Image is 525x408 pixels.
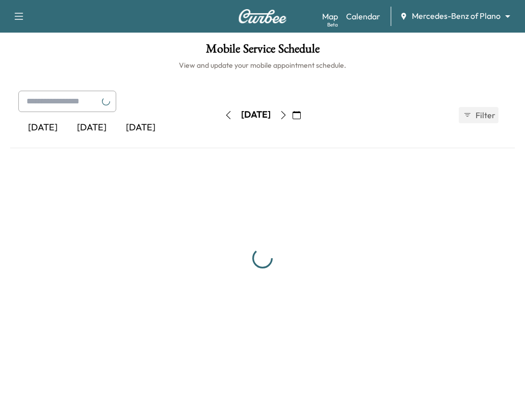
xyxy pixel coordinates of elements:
div: [DATE] [241,108,271,121]
h6: View and update your mobile appointment schedule. [10,60,515,70]
button: Filter [459,107,498,123]
h1: Mobile Service Schedule [10,43,515,60]
a: Calendar [346,10,380,22]
span: Filter [476,109,494,121]
a: MapBeta [322,10,338,22]
div: [DATE] [116,116,165,140]
img: Curbee Logo [238,9,287,23]
span: Mercedes-Benz of Plano [412,10,501,22]
div: [DATE] [18,116,67,140]
div: [DATE] [67,116,116,140]
div: Beta [327,21,338,29]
